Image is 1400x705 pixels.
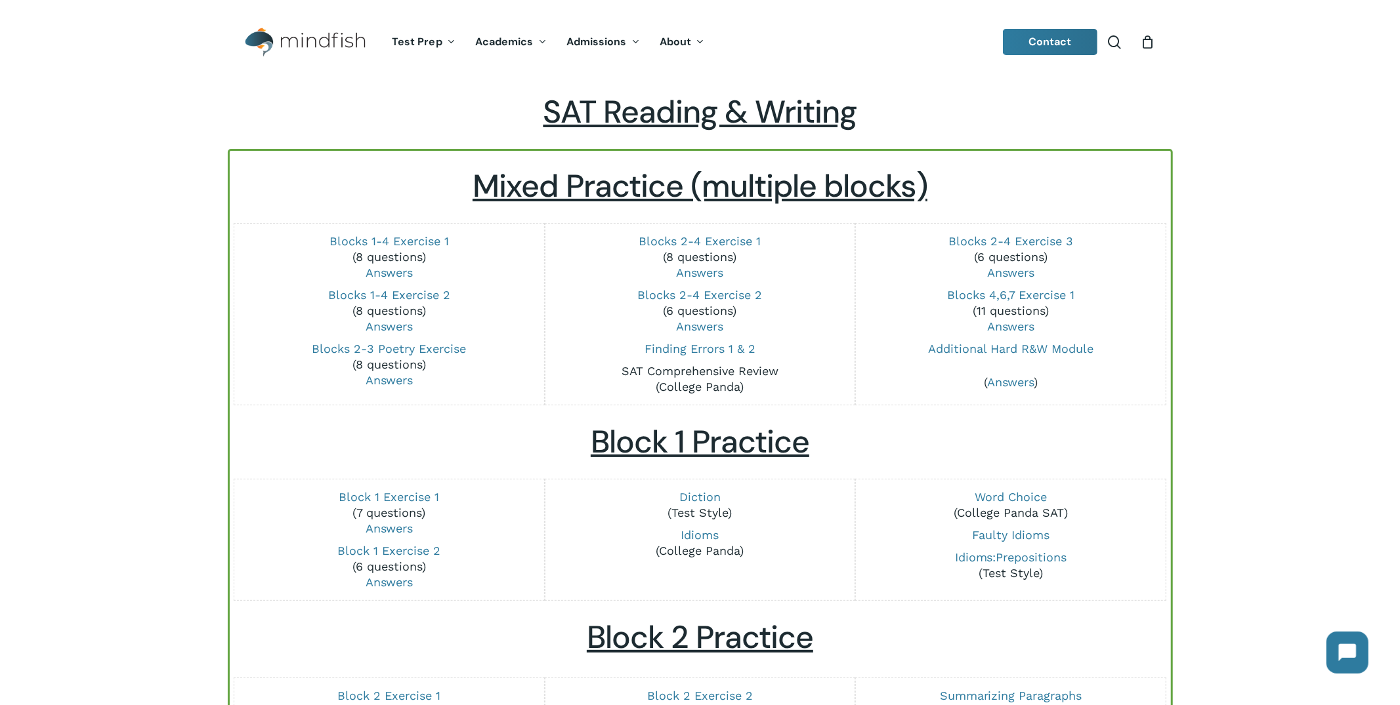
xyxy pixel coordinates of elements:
[1313,618,1382,687] iframe: Chatbot
[866,374,1156,390] p: ( )
[555,489,845,521] p: (Test Style)
[679,490,721,504] a: Diction
[676,319,723,333] a: Answers
[366,373,413,387] a: Answers
[543,91,857,132] span: SAT Reading & Writing
[972,528,1050,542] a: Faulty Idioms
[988,375,1034,389] a: Answers
[639,234,761,248] a: Blocks 2-4 Exercise 1
[866,550,1156,581] p: (Test Style)
[475,35,534,49] span: Academics
[928,342,1093,355] a: Additional Hard R&W Module
[382,37,465,48] a: Test Prep
[866,287,1156,334] p: (11 questions)
[555,363,845,395] p: (College Panda)
[366,319,413,333] a: Answers
[244,543,534,590] p: (6 questions)
[244,489,534,536] p: (7 questions)
[465,37,557,48] a: Academics
[337,544,440,557] a: Block 1 Exercise 2
[637,288,762,302] a: Blocks 2-4 Exercise 2
[975,490,1047,504] a: Word Choice
[987,266,1034,279] a: Answers
[555,233,845,281] p: (8 questions)
[555,527,845,559] p: (College Panda)
[244,341,534,388] p: (8 questions)
[339,490,439,504] a: Block 1 Exercise 1
[228,18,1173,67] header: Main Menu
[244,233,534,281] p: (8 questions)
[866,489,1156,521] p: (College Panda SAT)
[366,575,413,589] a: Answers
[557,37,650,48] a: Admissions
[645,342,755,355] a: Finding Errors 1 & 2
[940,689,1082,702] a: Summarizing Paragraphs
[473,165,927,207] u: Mixed Practice (multiple blocks)
[382,18,714,67] nav: Main Menu
[948,234,1073,248] a: Blocks 2-4 Exercise 3
[392,35,442,49] span: Test Prep
[676,266,723,279] a: Answers
[866,233,1156,281] p: (6 questions)
[337,689,440,702] a: Block 2 Exercise 1
[591,421,809,462] u: Block 1 Practice
[328,288,450,302] a: Blocks 1-4 Exercise 2
[566,35,627,49] span: Admissions
[1003,29,1097,55] a: Contact
[587,616,813,658] u: Block 2 Practice
[312,342,466,355] a: Blocks 2-3 Poetry Exercise
[647,689,753,702] a: Block 2 Exercise 2
[622,364,778,378] a: SAT Comprehensive Review
[1029,35,1072,49] span: Contact
[555,287,845,334] p: (6 questions)
[681,528,719,542] a: Idioms
[955,550,1067,564] a: Idioms:Prepositions
[329,234,449,248] a: Blocks 1-4 Exercise 1
[366,266,413,279] a: Answers
[947,288,1074,302] a: Blocks 4,6,7 Exercise 1
[366,521,413,535] a: Answers
[244,287,534,334] p: (8 questions)
[650,37,715,48] a: About
[1141,35,1155,49] a: Cart
[987,319,1034,333] a: Answers
[660,35,692,49] span: About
